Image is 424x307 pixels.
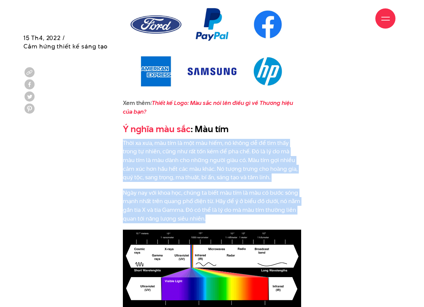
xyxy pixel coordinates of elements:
p: Ngày nay với khoa học, chúng ta biết màu tím là màu có bước sóng mạnh nhất trên quang phổ điện từ... [123,189,301,223]
a: Thiết kế Logo: Màu sắc nói lên điều gì về Thương hiệu của bạn? [123,99,293,116]
strong: Xem thêm [123,99,293,116]
p: Thời xa xưa, màu tím là một màu hiếm, nó không dễ để tìm thấy trong tự nhiên, cũng như rất tốn ké... [123,139,301,182]
h2: : Màu tím [123,123,301,136]
a: Ý nghĩa màu sắc [123,123,191,135]
em: : [123,99,293,116]
span: 15 Th4, 2022 / Cảm hứng thiết kế sáng tạo [23,34,108,50]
